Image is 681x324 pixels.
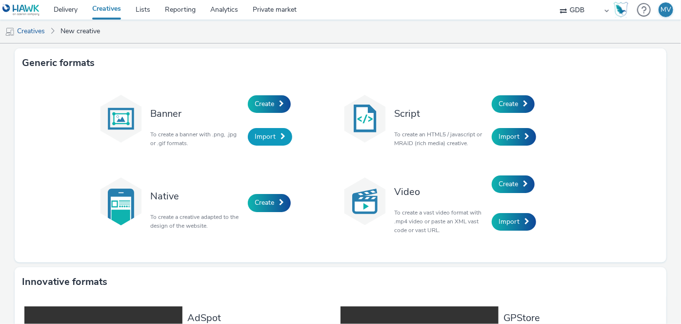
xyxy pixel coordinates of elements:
h3: Script [394,107,487,120]
a: New creative [56,20,105,43]
a: Create [492,95,535,113]
a: Create [492,175,535,193]
p: To create a creative adapted to the design of the website. [150,213,243,230]
a: Create [248,194,291,212]
span: Create [255,99,274,108]
h3: Video [394,185,487,198]
img: code.svg [340,94,389,143]
span: Import [499,132,520,141]
p: To create an HTML5 / javascript or MRAID (rich media) creative. [394,130,487,148]
h3: Innovative formats [22,275,107,289]
h3: Banner [150,107,243,120]
span: Create [499,99,518,108]
h3: Native [150,190,243,203]
img: video.svg [340,177,389,226]
span: Import [255,132,276,141]
img: native.svg [97,177,145,226]
span: Create [255,198,274,207]
p: To create a vast video format with .mp4 video or paste an XML vast code or vast URL. [394,208,487,235]
span: Create [499,179,518,189]
a: Create [248,95,291,113]
img: mobile [5,27,15,37]
p: To create a banner with .png, .jpg or .gif formats. [150,130,243,148]
a: Import [492,128,536,146]
h3: Generic formats [22,56,95,70]
img: Hawk Academy [614,2,628,18]
a: Import [248,128,292,146]
a: Hawk Academy [614,2,632,18]
a: Import [492,213,536,231]
img: banner.svg [97,94,145,143]
img: undefined Logo [2,4,40,16]
span: Import [499,217,520,226]
div: MV [661,2,671,17]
